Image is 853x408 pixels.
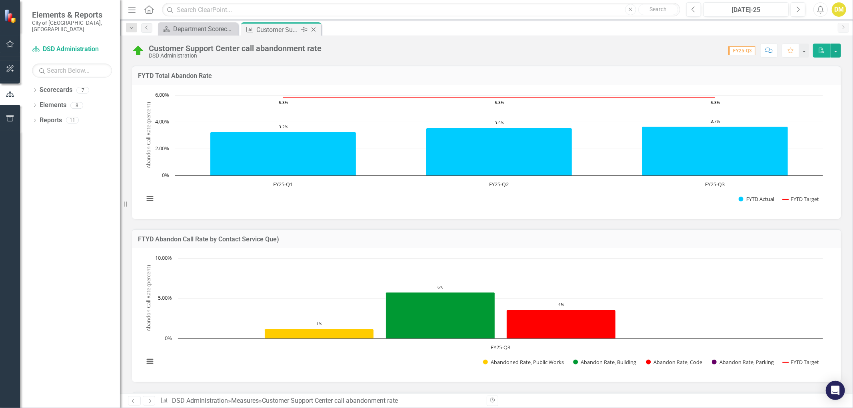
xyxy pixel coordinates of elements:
path: FY25-Q3, 1.14890486. Abandoned Rate, Public Works. [265,329,374,339]
text: Abandoned Rate, Public Works [491,358,564,366]
input: Search ClearPoint... [162,3,680,17]
div: DSD Administration [149,53,322,59]
path: FY25-Q1, 3.22692394. FYTD Actual. [210,132,356,175]
input: Search Below... [32,64,112,78]
text: 6.00% [155,91,169,98]
text: 0% [165,334,172,342]
div: Chart. Highcharts interactive chart. [140,254,833,374]
text: 3.2% [279,124,288,129]
text: 5.8% [711,100,720,105]
h3: FTYD Abandon Call Rate by Contact Service Que) [138,236,835,243]
button: View chart menu, Chart [144,356,155,367]
svg: Interactive chart [140,91,827,211]
g: FYTD Target, series 5 of 5. Line with 1 data point. [499,291,502,294]
svg: Interactive chart [140,254,827,374]
text: Abandon Call Rate (percent) [145,265,152,332]
text: 6% [437,284,443,290]
g: Abandon Rate, Code, series 3 of 5. Bar series with 1 bar. [507,310,616,339]
button: DM [832,2,846,17]
text: 2.00% [155,145,169,152]
img: Proceeding as Planned [132,44,145,57]
text: FY25-Q2 [489,181,509,188]
g: FYTD Actual, series 1 of 2. Bar series with 3 bars. [210,126,788,175]
text: 3.7% [711,118,720,124]
a: Department Scorecard [160,24,236,34]
button: [DATE]-25 [703,2,789,17]
button: Show Abandoned Rate, Public Works [483,359,564,366]
text: FY25-Q1 [274,181,293,188]
text: 5.8% [279,100,288,105]
div: 11 [66,117,79,124]
g: Abandoned Rate, Public Works, series 1 of 5. Bar series with 1 bar. [265,329,374,339]
path: FY25-Q2, 3.53072243. FYTD Actual. [426,128,572,175]
h3: FYTD Total Abandon Rate [138,72,835,80]
img: ClearPoint Strategy [4,9,18,23]
button: View chart menu, Chart [144,193,155,204]
text: Abandon Call Rate (percent) [145,102,152,168]
text: 4% [558,302,564,307]
button: Show FYTD Target [782,196,819,203]
div: Chart. Highcharts interactive chart. [140,91,833,211]
div: Customer Support Center call abandonment rate [262,397,398,404]
span: FY25-Q3 [728,46,755,55]
button: Show Abandon Rate, Building [573,359,637,366]
text: FYTD Target [791,358,819,366]
path: FY25-Q3, 3.56311132. Abandon Rate, Code. [507,310,616,339]
button: Show FYTD Target [783,359,820,366]
g: Abandon Rate, Building, series 2 of 5. Bar series with 1 bar. [386,293,495,339]
a: Measures [231,397,259,404]
a: Reports [40,116,62,125]
div: Customer Support Center call abandonment rate [149,44,322,53]
text: 10.00% [155,254,172,261]
text: 4.00% [155,118,169,125]
text: FY25-Q3 [491,344,510,351]
text: 1% [316,321,322,326]
text: FYTD Target [791,195,819,203]
a: DSD Administration [32,45,112,54]
div: Open Intercom Messenger [826,381,845,400]
path: FY25-Q3, 3.65711624. FYTD Actual. [642,126,788,175]
text: Abandon Rate, Building [581,358,636,366]
button: Show Abandon Rate, Code [646,359,703,366]
path: FY25-Q3, 5.72391743. Abandon Rate, Building. [386,293,495,339]
button: Show Abandon Rate, Parking [712,359,774,366]
div: [DATE]-25 [706,5,786,15]
text: 5.8% [495,100,504,105]
text: FYTD Actual [746,195,774,203]
div: 7 [76,87,89,94]
div: Department Scorecard [173,24,236,34]
text: Abandon Rate, Parking [719,358,774,366]
div: » » [160,396,480,406]
text: Abandon Rate, Code [654,358,703,366]
button: Search [638,4,678,15]
small: City of [GEOGRAPHIC_DATA], [GEOGRAPHIC_DATA] [32,20,112,33]
div: Customer Support Center call abandonment rate [256,25,299,35]
text: 5.00% [158,294,172,301]
g: FYTD Target, series 2 of 2. Line with 3 data points. [282,96,717,99]
text: FY25-Q3 [705,181,725,188]
a: Scorecards [40,86,72,95]
span: Elements & Reports [32,10,112,20]
button: Show FYTD Actual [739,196,774,203]
div: 8 [70,102,83,109]
text: 0% [162,171,169,179]
a: DSD Administration [172,397,228,404]
a: Elements [40,101,66,110]
text: 3.5% [495,120,504,125]
span: Search [649,6,667,12]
